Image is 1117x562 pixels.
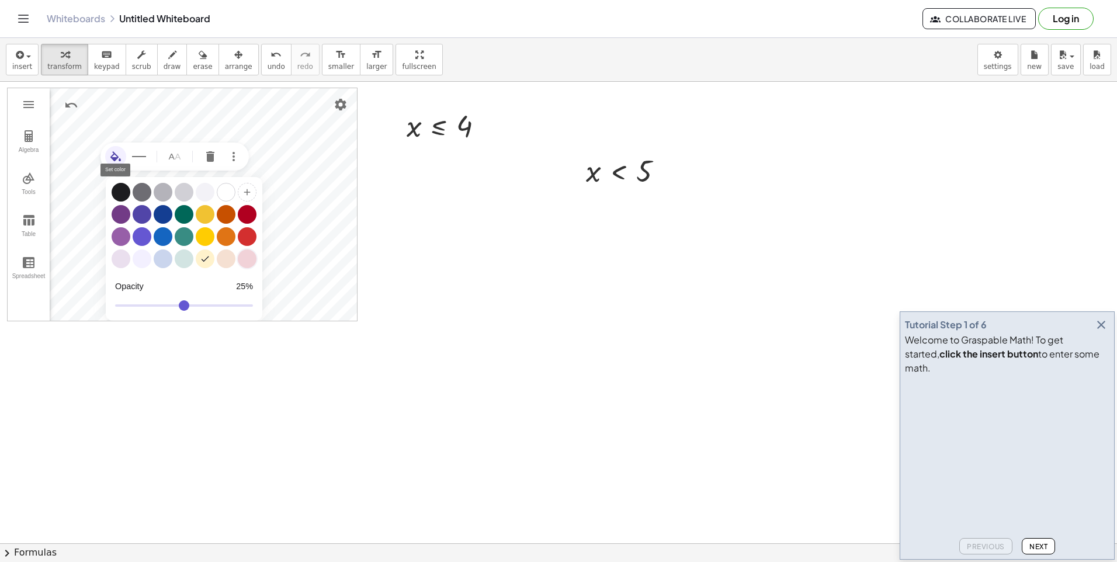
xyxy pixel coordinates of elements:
[10,273,47,289] div: Spreadsheet
[335,48,346,62] i: format_size
[1083,44,1111,75] button: load
[1090,63,1105,71] span: load
[41,44,88,75] button: transform
[12,63,32,71] span: insert
[94,63,120,71] span: keypad
[132,63,151,71] span: scrub
[10,231,47,247] div: Table
[47,13,105,25] a: Whiteboards
[236,280,253,292] div: 25%
[1029,542,1047,551] span: Next
[223,146,244,167] button: More
[101,48,112,62] i: keyboard
[164,146,185,167] button: Name
[328,63,354,71] span: smaller
[200,146,221,167] button: Delete
[164,63,181,71] span: draw
[129,146,150,167] button: Line Style
[7,88,358,321] div: Graphing Calculator
[126,44,158,75] button: scrub
[261,44,292,75] button: undoundo
[61,95,82,116] button: Undo
[88,44,126,75] button: keyboardkeypad
[905,318,987,332] div: Tutorial Step 1 of 6
[360,44,393,75] button: format_sizelarger
[270,48,282,62] i: undo
[115,280,144,292] div: Opacity
[1057,63,1074,71] span: save
[6,44,39,75] button: insert
[157,44,188,75] button: draw
[300,48,311,62] i: redo
[932,13,1026,24] span: Collaborate Live
[1022,538,1055,554] button: Next
[237,182,258,203] img: svg+xml;base64,PHN2ZyB4bWxucz0iaHR0cDovL3d3dy53My5vcmcvMjAwMC9zdmciIHdpZHRoPSIyNCIgaGVpZ2h0PSIyNC...
[1051,44,1081,75] button: save
[268,63,285,71] span: undo
[195,248,216,269] img: svg+xml;base64,PHN2ZyB4bWxucz0iaHR0cDovL3d3dy53My5vcmcvMjAwMC9zdmciIHdpZHRoPSIyNCIgaGVpZ2h0PSIyNC...
[14,9,33,28] button: Toggle navigation
[50,88,357,321] canvas: Graphics View 1
[396,44,442,75] button: fullscreen
[1038,8,1094,30] button: Log in
[939,348,1038,360] b: click the insert button
[47,63,82,71] span: transform
[218,44,259,75] button: arrange
[297,63,313,71] span: redo
[105,146,126,167] button: Set color
[291,44,320,75] button: redoredo
[186,44,218,75] button: erase
[322,44,360,75] button: format_sizesmaller
[984,63,1012,71] span: settings
[977,44,1018,75] button: settings
[922,8,1036,29] button: Collaborate Live
[1021,44,1049,75] button: new
[366,63,387,71] span: larger
[193,63,212,71] span: erase
[402,63,436,71] span: fullscreen
[330,94,351,115] button: Settings
[10,147,47,163] div: Algebra
[371,48,382,62] i: format_size
[225,63,252,71] span: arrange
[905,333,1109,375] div: Welcome to Graspable Math! To get started, to enter some math.
[1027,63,1042,71] span: new
[22,98,36,112] img: Main Menu
[10,189,47,205] div: Tools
